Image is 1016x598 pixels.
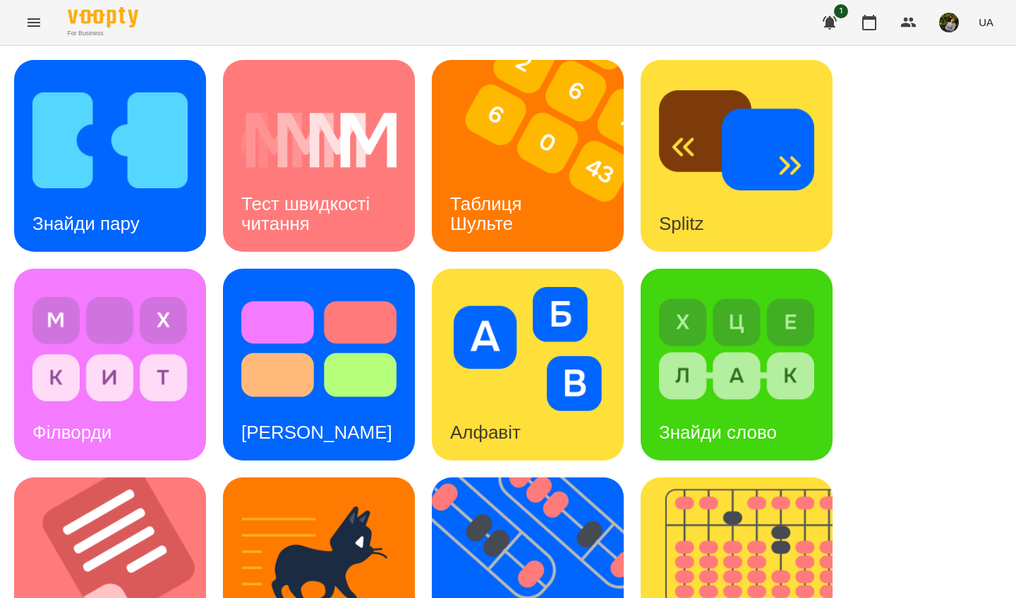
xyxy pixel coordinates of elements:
[939,13,959,32] img: b75e9dd987c236d6cf194ef640b45b7d.jpg
[641,269,833,460] a: Знайди словоЗнайди слово
[241,78,397,202] img: Тест швидкості читання
[834,4,848,18] span: 1
[241,422,392,443] h3: [PERSON_NAME]
[659,287,814,411] img: Знайди слово
[223,60,415,252] a: Тест швидкості читанняТест швидкості читання
[979,15,993,30] span: UA
[432,60,641,252] img: Таблиця Шульте
[14,269,206,460] a: ФілвордиФілворди
[32,287,188,411] img: Філворди
[32,78,188,202] img: Знайди пару
[450,422,521,443] h3: Алфавіт
[223,269,415,460] a: Тест Струпа[PERSON_NAME]
[32,213,140,234] h3: Знайди пару
[68,29,138,38] span: For Business
[973,9,999,35] button: UA
[659,78,814,202] img: Splitz
[432,269,624,460] a: АлфавітАлфавіт
[68,7,138,28] img: Voopty Logo
[14,60,206,252] a: Знайди паруЗнайди пару
[432,60,624,252] a: Таблиця ШультеТаблиця Шульте
[241,193,375,233] h3: Тест швидкості читання
[17,6,51,39] button: Menu
[450,287,605,411] img: Алфавіт
[659,422,777,443] h3: Знайди слово
[450,193,527,233] h3: Таблиця Шульте
[641,60,833,252] a: SplitzSplitz
[241,287,397,411] img: Тест Струпа
[659,213,704,234] h3: Splitz
[32,422,111,443] h3: Філворди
